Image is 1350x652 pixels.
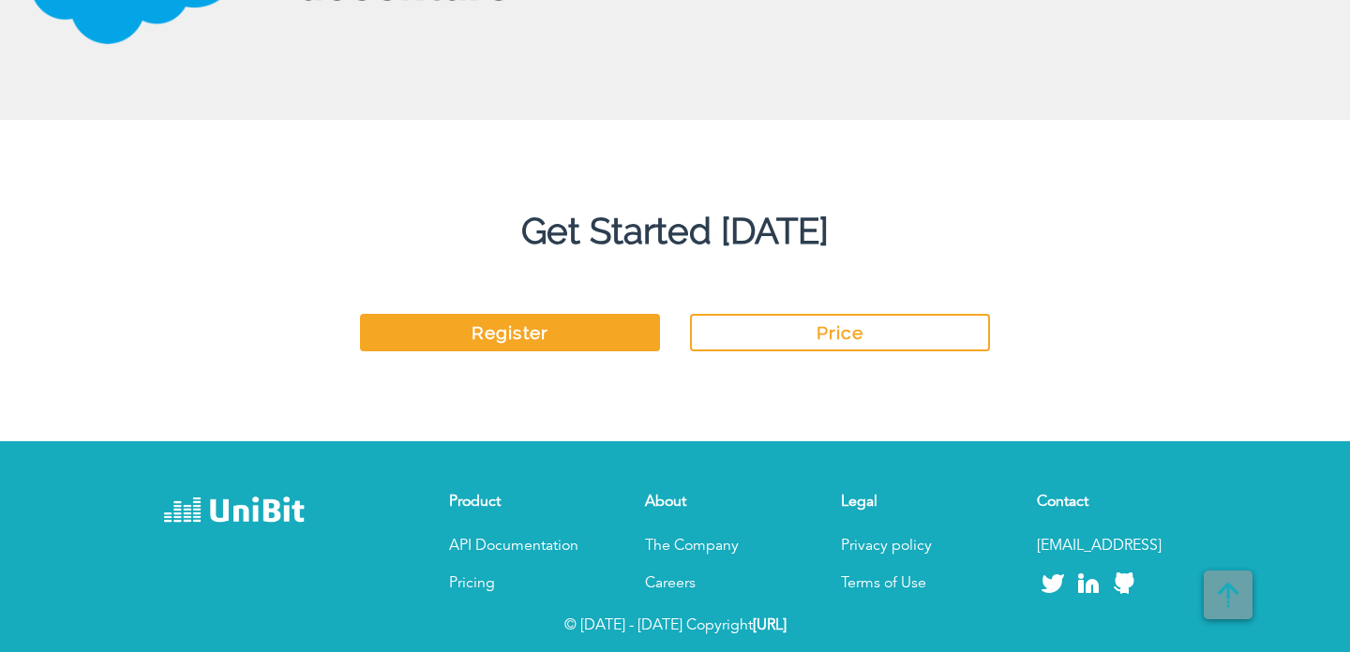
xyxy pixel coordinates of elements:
[141,615,1209,637] p: © [DATE] - [DATE] Copyright
[841,539,932,554] a: Privacy policy
[690,314,990,352] a: Price
[1037,535,1187,557] p: [EMAIL_ADDRESS]
[645,494,795,511] h6: About
[360,314,660,352] a: Register
[449,539,578,554] a: API Documentation
[449,576,495,591] a: Pricing
[449,494,599,511] h6: Product
[164,494,305,528] img: logo-white.b5ed765.png
[1037,494,1187,511] h6: Contact
[753,618,787,633] strong: [URL]
[841,576,926,591] a: Terms of Use
[645,535,795,557] p: The Company
[645,576,696,591] a: Careers
[841,494,991,511] h6: Legal
[1204,570,1252,619] img: backtop.94947c9.png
